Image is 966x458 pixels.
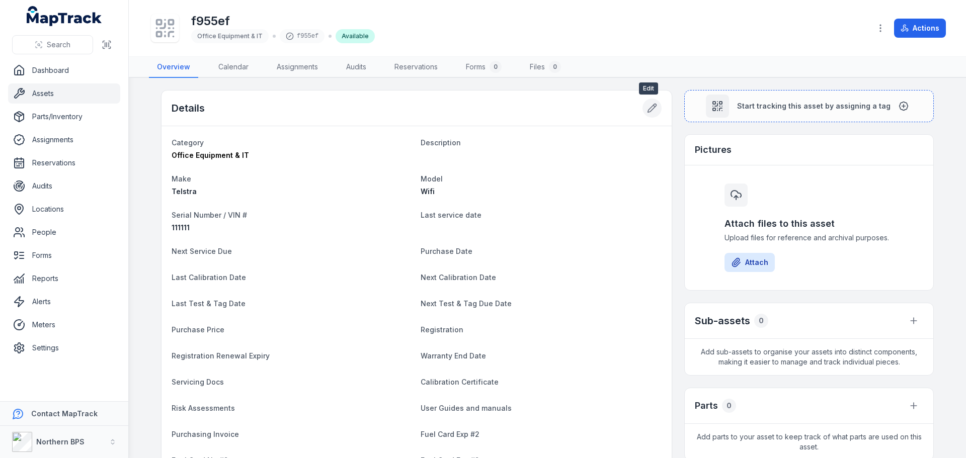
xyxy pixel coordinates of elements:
span: Registration Renewal Expiry [172,351,270,360]
span: Start tracking this asset by assigning a tag [737,101,891,111]
span: Last Calibration Date [172,273,246,282]
span: 111111 [172,223,190,232]
span: Last Test & Tag Date [172,299,246,308]
h3: Attach files to this asset [725,217,894,231]
button: Search [12,35,93,54]
span: User Guides and manuals [421,404,512,412]
div: 0 [490,61,502,73]
h3: Pictures [695,143,732,157]
span: Purchase Price [172,325,224,334]
a: Assignments [269,57,326,78]
a: Reservations [386,57,446,78]
h1: f955ef [191,13,375,29]
button: Attach [725,253,775,272]
span: Edit [639,82,658,95]
span: Category [172,138,204,147]
a: Audits [338,57,374,78]
div: 0 [722,399,736,413]
a: Reservations [8,153,120,173]
span: Telstra [172,187,197,196]
strong: Contact MapTrack [31,409,98,418]
span: Risk Assessments [172,404,235,412]
span: Registration [421,325,463,334]
a: Calendar [210,57,257,78]
div: Available [336,29,375,43]
a: Locations [8,199,120,219]
span: Warranty End Date [421,351,486,360]
strong: Northern BPS [36,437,85,446]
span: Serial Number / VIN # [172,211,247,219]
span: Office Equipment & IT [172,151,249,159]
button: Actions [894,19,946,38]
span: Servicing Docs [172,378,224,386]
a: Forms0 [458,57,510,78]
a: Audits [8,176,120,196]
a: Parts/Inventory [8,107,120,127]
a: Overview [149,57,198,78]
div: 0 [754,314,768,328]
span: Next Service Due [172,247,232,255]
a: Assignments [8,130,120,150]
button: Start tracking this asset by assigning a tag [684,90,934,122]
span: Next Test & Tag Due Date [421,299,512,308]
h2: Sub-assets [695,314,750,328]
span: Description [421,138,461,147]
a: MapTrack [27,6,102,26]
a: Alerts [8,292,120,312]
a: Files0 [522,57,569,78]
span: Search [47,40,70,50]
div: f955ef [280,29,325,43]
span: Model [421,174,443,183]
span: Fuel Card Exp #2 [421,430,479,438]
span: Calibration Certificate [421,378,499,386]
span: Office Equipment & IT [197,32,263,40]
a: Dashboard [8,60,120,80]
span: Make [172,174,191,183]
a: Settings [8,338,120,358]
h2: Details [172,101,205,115]
span: Add sub-assets to organise your assets into distinct components, making it easier to manage and t... [685,339,933,375]
a: Meters [8,315,120,335]
a: Assets [8,83,120,104]
div: 0 [549,61,561,73]
h3: Parts [695,399,718,413]
span: Last service date [421,211,481,219]
span: Upload files for reference and archival purposes. [725,233,894,243]
span: Purchasing Invoice [172,430,239,438]
a: Reports [8,268,120,289]
a: People [8,222,120,242]
span: Purchase Date [421,247,472,255]
span: Next Calibration Date [421,273,496,282]
span: Wifi [421,187,435,196]
a: Forms [8,245,120,265]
